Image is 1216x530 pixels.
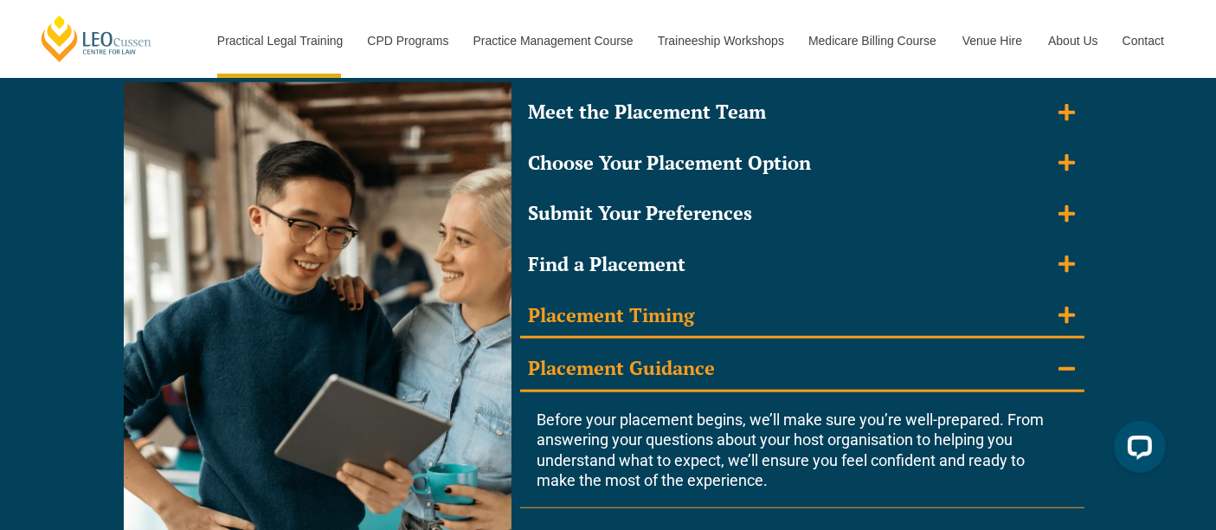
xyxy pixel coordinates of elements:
a: Practical Legal Training [204,3,355,78]
summary: Meet the Placement Team [520,91,1084,133]
a: CPD Programs [354,3,460,78]
summary: Submit Your Preferences [520,192,1084,235]
a: About Us [1035,3,1110,78]
span: Before your placement begins, we’ll make sure you’re well-prepared. From answering your questions... [537,410,1045,489]
summary: Find a Placement [520,243,1084,286]
div: Find a Placement [529,252,686,277]
summary: Choose Your Placement Option [520,142,1084,184]
a: Medicare Billing Course [795,3,949,78]
iframe: LiveChat chat widget [1100,414,1173,487]
summary: Placement Timing [520,294,1084,339]
div: Meet the Placement Team [529,100,767,125]
div: Submit Your Preferences [529,201,753,226]
div: Placement Timing [529,303,695,328]
div: Placement Guidance [529,356,716,381]
summary: Placement Guidance [520,347,1084,392]
a: [PERSON_NAME] Centre for Law [39,14,154,63]
a: Traineeship Workshops [645,3,795,78]
div: Choose Your Placement Option [529,151,812,176]
a: Contact [1110,3,1177,78]
a: Venue Hire [949,3,1035,78]
a: Practice Management Course [460,3,645,78]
